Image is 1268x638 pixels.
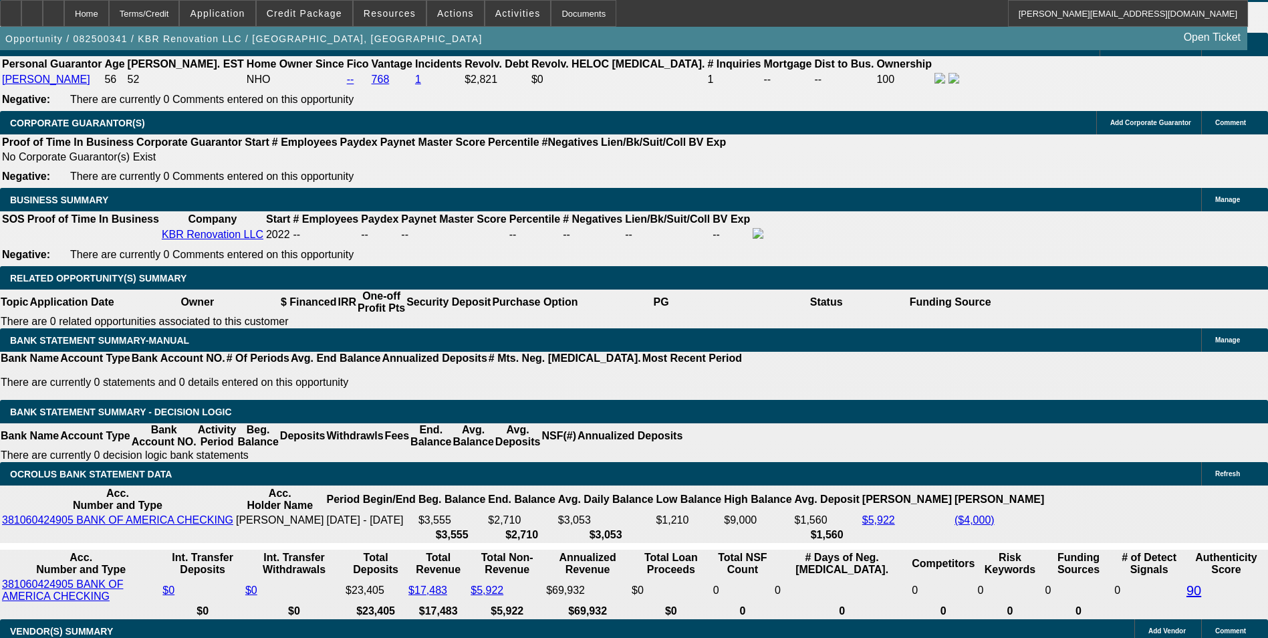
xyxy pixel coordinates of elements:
b: Revolv. Debt [465,58,529,70]
th: Acc. Number and Type [1,487,234,512]
span: There are currently 0 Comments entered on this opportunity [70,94,354,105]
td: 0 [774,578,910,603]
b: # Employees [293,213,358,225]
td: -- [763,72,813,87]
button: Activities [485,1,551,26]
td: [PERSON_NAME] [235,514,325,527]
button: Actions [427,1,484,26]
b: Negative: [2,249,50,260]
b: Mortgage [764,58,812,70]
th: Bank Account NO. [131,423,197,449]
a: Open Ticket [1178,26,1246,49]
th: $69,932 [545,605,630,618]
td: [DATE] - [DATE] [326,514,416,527]
b: Lien/Bk/Suit/Coll [601,136,686,148]
th: Owner [115,290,280,315]
th: High Balance [723,487,792,512]
a: $0 [245,584,257,596]
th: Security Deposit [406,290,491,315]
td: $23,405 [345,578,406,603]
th: Proof of Time In Business [1,136,134,149]
b: # Inquiries [707,58,761,70]
th: Total Revenue [408,551,469,576]
th: PG [578,290,743,315]
th: Total Non-Revenue [470,551,544,576]
td: $0 [531,72,706,87]
th: # Of Periods [226,352,290,365]
b: Paynet Master Score [380,136,485,148]
td: -- [360,227,399,242]
td: 100 [876,72,932,87]
th: NSF(#) [541,423,577,449]
span: Comment [1215,627,1246,635]
th: Period Begin/End [326,487,416,512]
th: [PERSON_NAME] [954,487,1045,512]
td: $3,053 [557,514,654,527]
th: Beg. Balance [418,487,486,512]
th: Application Date [29,290,114,315]
th: Sum of the Total NSF Count and Total Overdraft Fee Count from Ocrolus [713,551,773,576]
td: $1,210 [655,514,722,527]
th: Avg. Deposit [794,487,860,512]
th: Annualized Deposits [381,352,487,365]
div: $69,932 [546,584,629,597]
a: $5,922 [471,584,503,596]
b: BV Exp [688,136,726,148]
b: Company [188,213,237,225]
td: -- [712,227,751,242]
td: $0 [631,578,711,603]
th: Annualized Deposits [577,423,683,449]
td: $1,560 [794,514,860,527]
th: Account Type [59,352,131,365]
td: 0 [977,578,1043,603]
a: $0 [162,584,174,596]
td: $9,000 [723,514,792,527]
th: Most Recent Period [642,352,743,365]
span: -- [293,229,300,240]
th: $23,405 [345,605,406,618]
span: Refresh [1215,470,1240,477]
th: Deposits [279,423,326,449]
div: -- [563,229,622,241]
td: NHO [246,72,345,87]
span: Resources [364,8,416,19]
th: Activity Period [197,423,237,449]
b: Vantage [372,58,412,70]
th: Proof of Time In Business [27,213,160,226]
b: Dist to Bus. [815,58,874,70]
td: 56 [104,72,125,87]
b: BV Exp [713,213,750,225]
th: Purchase Option [491,290,578,315]
th: 0 [1045,605,1113,618]
th: Total Deposits [345,551,406,576]
p: There are currently 0 statements and 0 details entered on this opportunity [1,377,742,389]
span: There are currently 0 Comments entered on this opportunity [70,171,354,182]
b: Paydex [361,213,398,225]
th: $17,483 [408,605,469,618]
b: Percentile [509,213,560,225]
a: 768 [372,74,390,85]
th: Acc. Number and Type [1,551,160,576]
b: Personal Guarantor [2,58,102,70]
b: # Employees [272,136,338,148]
b: #Negatives [542,136,599,148]
th: Low Balance [655,487,722,512]
th: Int. Transfer Withdrawals [245,551,344,576]
b: # Negatives [563,213,622,225]
th: $1,560 [794,528,860,542]
th: # Days of Neg. [MEDICAL_DATA]. [774,551,910,576]
td: $2,821 [464,72,529,87]
span: CORPORATE GUARANTOR(S) [10,118,145,128]
a: -- [347,74,354,85]
a: 381060424905 BANK OF AMERICA CHECKING [2,514,233,526]
span: Application [190,8,245,19]
th: Account Type [59,423,131,449]
a: 381060424905 BANK OF AMERICA CHECKING [2,578,123,602]
td: 52 [127,72,245,87]
th: Competitors [911,551,975,576]
th: 0 [774,605,910,618]
td: 0 [911,578,975,603]
img: linkedin-icon.png [948,73,959,84]
span: Comment [1215,119,1246,126]
th: Status [744,290,909,315]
